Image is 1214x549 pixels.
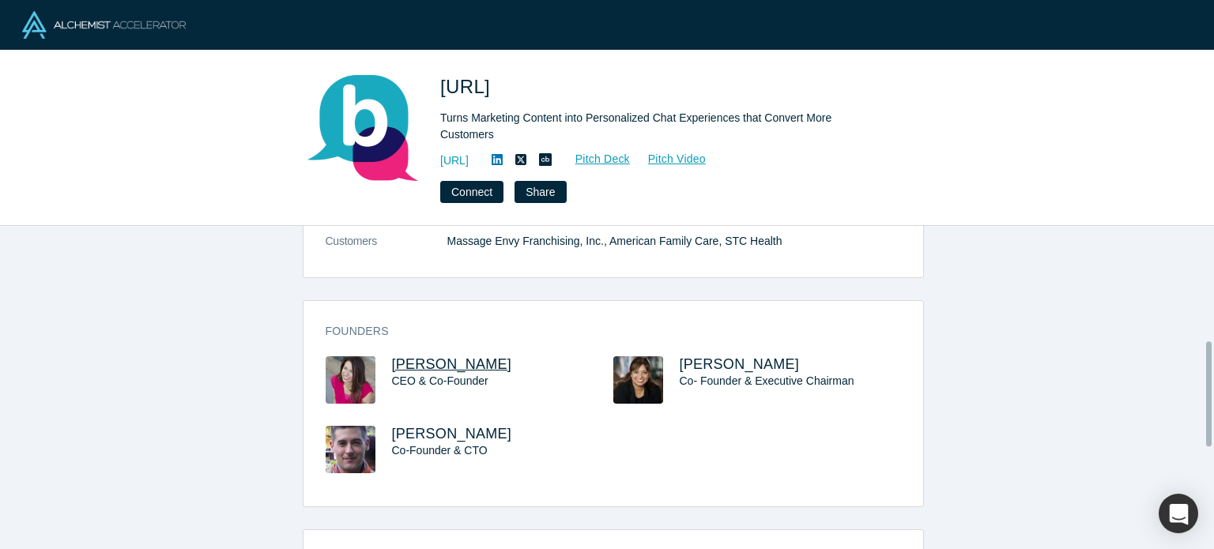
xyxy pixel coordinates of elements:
img: Alchemist Logo [22,11,186,39]
img: Chris Maeda's Profile Image [326,426,375,473]
a: [URL] [440,152,469,169]
button: Share [515,181,566,203]
h3: Founders [326,323,879,340]
dt: Customers [326,233,447,266]
a: [PERSON_NAME] [680,356,800,372]
span: [URL] [440,76,496,97]
button: Connect [440,181,503,203]
img: Anu Shukla's Profile Image [613,356,663,404]
dd: Massage Envy Franchising, Inc., American Family Care, STC Health [447,233,901,250]
img: Rebecca Clyde's Profile Image [326,356,375,404]
div: Turns Marketing Content into Personalized Chat Experiences that Convert More Customers [440,110,883,143]
span: Co-Founder & CTO [392,444,488,457]
a: Pitch Deck [558,150,631,168]
a: Pitch Video [631,150,707,168]
span: CEO & Co-Founder [392,374,488,387]
a: [PERSON_NAME] [392,426,512,442]
a: [PERSON_NAME] [392,356,512,372]
img: Botco.ai's Logo [307,73,418,183]
span: Co- Founder & Executive Chairman [680,374,854,387]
